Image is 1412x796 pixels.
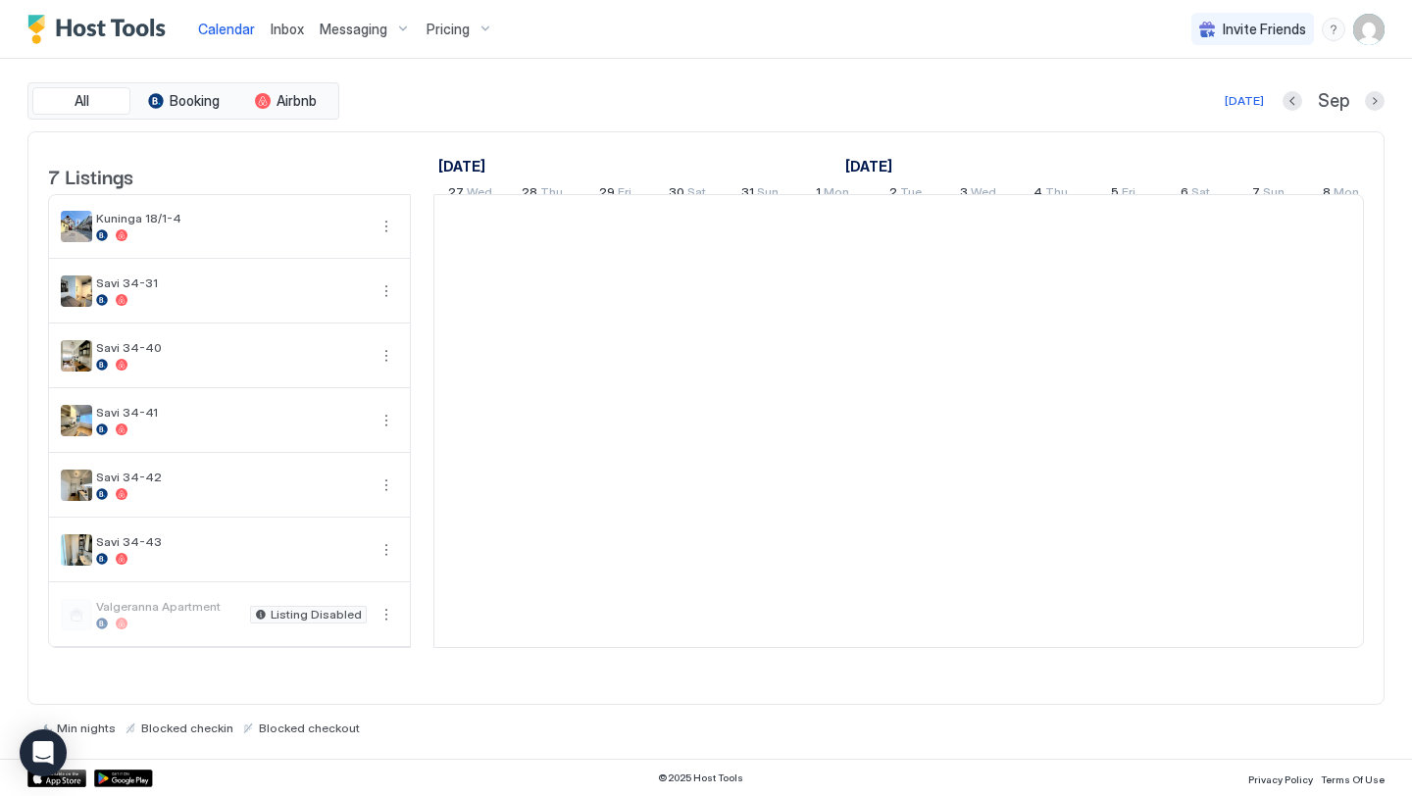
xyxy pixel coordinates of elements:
button: More options [375,538,398,562]
span: Savi 34-40 [96,340,367,355]
a: Terms Of Use [1321,768,1385,788]
span: Fri [1122,184,1135,205]
a: September 4, 2025 [1029,180,1073,209]
button: [DATE] [1222,89,1267,113]
button: More options [375,473,398,497]
div: Open Intercom Messenger [20,729,67,776]
span: Terms Of Use [1321,773,1385,785]
span: Savi 34-42 [96,470,367,484]
a: September 8, 2025 [1318,180,1364,209]
a: App Store [27,770,86,787]
span: © 2025 Host Tools [658,771,743,784]
a: Host Tools Logo [27,15,175,44]
a: September 1, 2025 [811,180,854,209]
span: Messaging [320,21,387,38]
button: More options [375,409,398,432]
span: 27 [448,184,464,205]
span: 7 [1252,184,1260,205]
div: menu [1322,18,1345,41]
span: Savi 34-41 [96,405,367,420]
a: September 2, 2025 [884,180,927,209]
span: Sat [687,184,706,205]
div: tab-group [27,82,339,120]
div: menu [375,538,398,562]
span: 6 [1181,184,1188,205]
button: More options [375,215,398,238]
span: 31 [741,184,754,205]
span: Fri [618,184,631,205]
div: menu [375,603,398,626]
div: menu [375,473,398,497]
button: Airbnb [236,87,334,115]
span: Wed [467,184,492,205]
span: 7 Listings [48,161,133,190]
a: August 29, 2025 [594,180,636,209]
div: listing image [61,470,92,501]
span: Savi 34-43 [96,534,367,549]
div: menu [375,409,398,432]
span: 3 [960,184,968,205]
span: Min nights [57,721,116,735]
a: Inbox [271,19,304,39]
div: menu [375,215,398,238]
a: August 27, 2025 [443,180,497,209]
span: Sat [1191,184,1210,205]
button: More options [375,344,398,368]
span: Valgeranna Apartment [96,599,242,614]
span: 4 [1034,184,1042,205]
span: 29 [599,184,615,205]
button: All [32,87,130,115]
button: Previous month [1283,91,1302,111]
a: Privacy Policy [1248,768,1313,788]
button: Next month [1365,91,1385,111]
a: August 27, 2025 [433,152,490,180]
span: Kuninga 18/1-4 [96,211,367,225]
span: Thu [1045,184,1068,205]
span: Blocked checkout [259,721,360,735]
span: Sun [757,184,779,205]
div: listing image [61,534,92,566]
span: Blocked checkin [141,721,233,735]
a: August 28, 2025 [517,180,568,209]
span: Thu [540,184,563,205]
span: 1 [816,184,821,205]
span: Booking [170,92,220,110]
a: August 30, 2025 [664,180,711,209]
button: Booking [134,87,232,115]
span: Airbnb [277,92,317,110]
a: September 6, 2025 [1176,180,1215,209]
div: [DATE] [1225,92,1264,110]
div: listing image [61,211,92,242]
span: Mon [1334,184,1359,205]
span: Invite Friends [1223,21,1306,38]
span: Mon [824,184,849,205]
a: Google Play Store [94,770,153,787]
span: Sep [1318,90,1349,113]
span: 28 [522,184,537,205]
div: listing image [61,340,92,372]
a: September 7, 2025 [1247,180,1289,209]
span: Tue [900,184,922,205]
a: September 5, 2025 [1106,180,1140,209]
div: menu [375,344,398,368]
button: More options [375,279,398,303]
span: 30 [669,184,684,205]
a: September 1, 2025 [840,152,897,180]
span: 5 [1111,184,1119,205]
a: Calendar [198,19,255,39]
div: User profile [1353,14,1385,45]
a: September 3, 2025 [955,180,1001,209]
span: Pricing [427,21,470,38]
span: 2 [889,184,897,205]
span: 8 [1323,184,1331,205]
span: Sun [1263,184,1285,205]
span: All [75,92,89,110]
span: Inbox [271,21,304,37]
a: August 31, 2025 [736,180,783,209]
div: listing image [61,405,92,436]
div: listing image [61,275,92,307]
span: Savi 34-31 [96,275,367,290]
span: Privacy Policy [1248,773,1313,785]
